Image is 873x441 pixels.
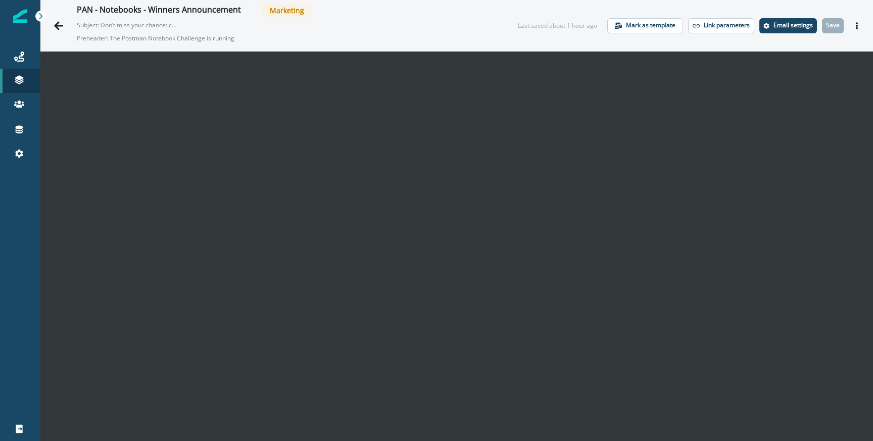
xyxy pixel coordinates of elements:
[626,22,675,29] p: Mark as template
[759,18,817,33] button: Settings
[48,16,69,36] button: Go back
[688,18,754,33] button: Link parameters
[704,22,750,29] p: Link parameters
[77,30,329,47] p: Preheader: The Postman Notebook Challenge is running
[773,22,813,29] p: Email settings
[262,4,312,17] span: Marketing
[77,17,178,30] p: Subject: Don’t miss your chance: create a Notebook. Win $1,000.
[849,18,865,33] button: Actions
[77,5,241,16] div: PAN - Notebooks - Winners Announcement
[822,18,844,33] button: Save
[607,18,683,33] button: Mark as template
[13,9,27,23] img: Inflection
[518,21,597,30] div: Last saved about 1 hour ago
[826,22,840,29] p: Save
